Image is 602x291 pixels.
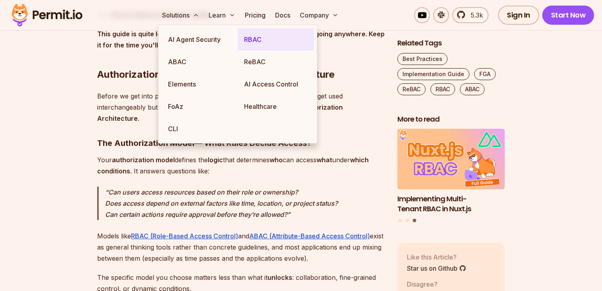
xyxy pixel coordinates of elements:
a: FoAz [162,95,238,118]
a: Pricing [242,7,269,23]
strong: unlocks [268,273,292,281]
strong: who [270,156,283,164]
strong: Authorization Model vs. Authorization Architecture [97,69,334,80]
a: ReBAC [397,83,426,95]
a: Docs [272,7,293,23]
img: Permit logo [8,2,86,29]
a: RBAC (Role-Based Access Control) [131,232,238,240]
a: Star us on Github [407,263,466,273]
p: Disagree? [407,279,449,289]
p: Before we get into planning, it’s important to clarify two terms that often get used interchangea... [97,90,385,124]
h3: — What Rules Decide Access? [97,137,385,149]
a: Sign In [498,6,539,25]
h2: Related Tags [397,38,505,48]
strong: Authorization Architecture [97,103,343,122]
button: Go to slide 2 [406,219,409,222]
a: CLI [162,118,238,140]
button: Learn [205,7,238,23]
strong: logic [208,156,223,164]
p: Your defines the that determines can access under . It answers questions like: [97,154,385,177]
a: Start Now [542,6,594,25]
img: Implementing Multi-Tenant RBAC in Nuxt.js [397,129,505,190]
strong: conditions [97,167,130,175]
a: Healthcare [238,95,314,118]
button: Go to slide 3 [412,219,416,222]
li: 3 of 3 [397,129,505,214]
span: 5.3k [466,10,483,20]
a: ABAC [162,51,238,73]
p: Models like and exist as general thinking tools rather than concrete guidelines, and most applica... [97,230,385,264]
a: ABAC [460,83,485,95]
p: Like this Article? [407,252,466,262]
h2: More to read [397,114,505,124]
a: ReBAC [238,51,314,73]
a: RBAC [430,83,455,95]
a: Elements [162,73,238,95]
a: FGA [474,68,496,80]
a: ABAC (Attribute-Based Access Control) [249,232,370,240]
a: 5.3k [452,7,489,23]
a: AI Agent Security [162,28,238,51]
a: AI Access Control [238,73,314,95]
strong: what [317,156,332,164]
a: RBAC [238,28,314,51]
strong: authorization model [112,156,175,164]
strong: This guide is quite long, and might be a bit overwhelming - but it’s not going anywhere. Keep it ... [97,30,385,49]
h3: Implementing Multi-Tenant RBAC in Nuxt.js [397,194,505,214]
em: Can users access resources based on their role or ownership? Does access depend on external facto... [105,188,338,218]
button: Company [297,7,342,23]
strong: which [350,156,369,164]
a: Best Practices [397,53,448,65]
a: Implementation Guide [397,68,469,80]
button: Solutions [159,7,202,23]
a: Implementing Multi-Tenant RBAC in Nuxt.jsImplementing Multi-Tenant RBAC in Nuxt.js [397,129,505,214]
div: Posts [397,129,505,224]
strong: The Authorization Model [97,138,194,148]
button: Go to slide 1 [399,219,402,222]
